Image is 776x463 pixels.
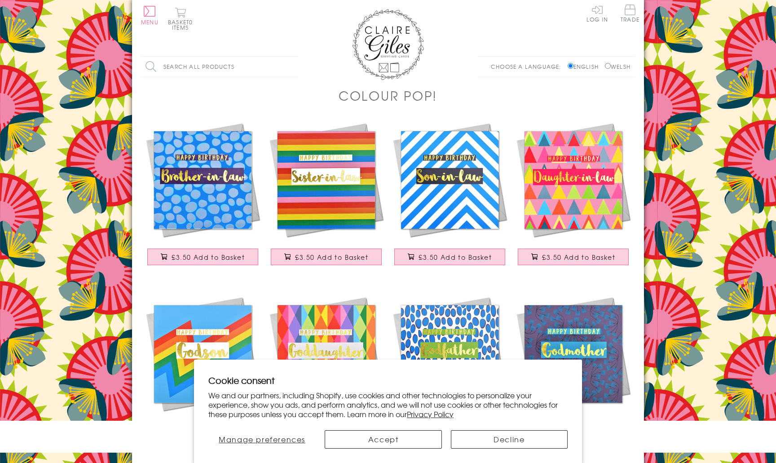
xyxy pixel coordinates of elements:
button: £3.50 Add to Basket [271,249,382,265]
button: Accept [325,430,441,449]
button: Basket0 items [168,7,193,30]
img: Birthday Card, Godmother Flowers, text foiled in shiny gold [511,292,635,416]
button: £3.50 Add to Basket [147,249,259,265]
span: £3.50 Add to Basket [542,253,615,262]
button: £3.50 Add to Basket [518,249,629,265]
h2: Cookie consent [208,374,568,387]
span: Menu [141,18,159,26]
img: Birthday Card, Sister-in-law Colourful Stripes, text foiled in shiny gold [265,118,388,242]
label: English [568,62,603,71]
img: Claire Giles Greetings Cards [352,9,424,80]
img: Birthday Card, Brother-in-law Blue Dots, text foiled in shiny gold [141,118,265,242]
a: Birthday Card, Godfather Blue Dots, text foiled in shiny gold £3.50 Add to Basket [388,292,511,448]
img: Birthday Card, Daughter-in-law Pink Triangles, text foiled in shiny gold [511,118,635,242]
a: Privacy Policy [407,409,454,419]
input: Search [289,57,298,77]
a: Birthday Card, Godmother Flowers, text foiled in shiny gold £3.50 Add to Basket [511,292,635,448]
a: Birthday Card, Daughter-in-law Pink Triangles, text foiled in shiny gold £3.50 Add to Basket [511,118,635,274]
a: Birthday Card, Brother-in-law Blue Dots, text foiled in shiny gold £3.50 Add to Basket [141,118,265,274]
span: £3.50 Add to Basket [419,253,492,262]
a: Log In [586,4,608,22]
span: Manage preferences [219,434,305,445]
button: Menu [141,6,159,25]
img: Birthday Card, Son-in-law Blue Chevrons, text foiled in shiny gold [388,118,511,242]
p: Choose a language: [491,62,566,71]
button: Manage preferences [208,430,316,449]
input: Welsh [605,63,611,69]
span: 0 items [172,18,193,31]
span: Trade [621,4,639,22]
span: £3.50 Add to Basket [295,253,368,262]
input: English [568,63,573,69]
p: We and our partners, including Shopify, use cookies and other technologies to personalize your ex... [208,391,568,418]
span: £3.50 Add to Basket [172,253,245,262]
input: Search all products [141,57,298,77]
h1: Colour POP! [339,86,437,105]
img: Birthday Card, Godson Blue Colour Bolts, text foiled in shiny gold [141,292,265,416]
img: Birthday Card, Goddaughter Colourful Diamonds, text foiled in shiny gold [265,292,388,416]
a: Trade [621,4,639,24]
button: £3.50 Add to Basket [394,249,506,265]
button: Decline [451,430,568,449]
a: Birthday Card, Goddaughter Colourful Diamonds, text foiled in shiny gold £3.50 Add to Basket [265,292,388,448]
a: Birthday Card, Son-in-law Blue Chevrons, text foiled in shiny gold £3.50 Add to Basket [388,118,511,274]
a: Birthday Card, Godson Blue Colour Bolts, text foiled in shiny gold £3.50 Add to Basket [141,292,265,448]
a: Birthday Card, Sister-in-law Colourful Stripes, text foiled in shiny gold £3.50 Add to Basket [265,118,388,274]
label: Welsh [605,62,630,71]
img: Birthday Card, Godfather Blue Dots, text foiled in shiny gold [388,292,511,416]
